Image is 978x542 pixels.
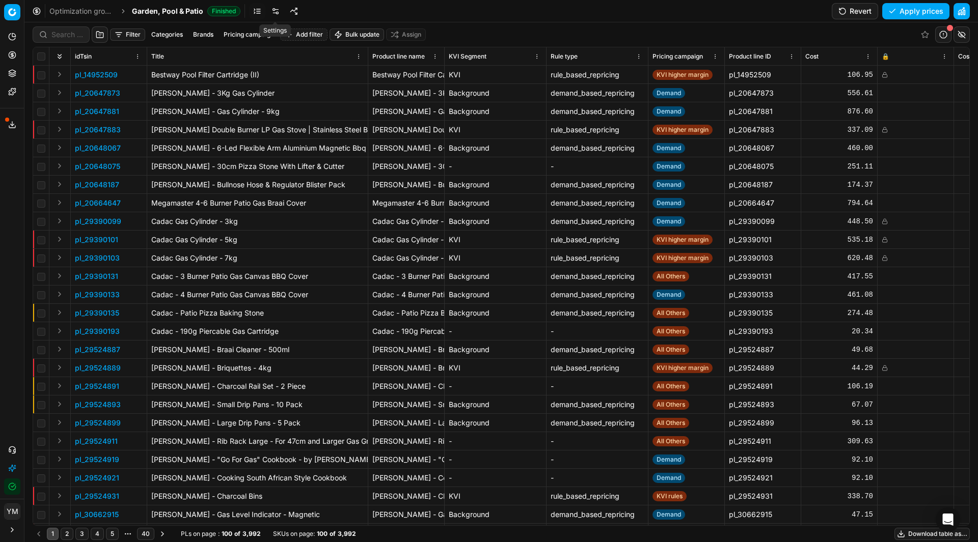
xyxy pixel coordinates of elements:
div: demand_based_repricing [551,198,644,208]
p: pl_29524931 [75,491,119,501]
div: 448.50 [805,216,873,226]
div: - [449,381,542,391]
div: 49.68 [805,345,873,355]
div: 337.09 [805,125,873,135]
button: Go to previous page [33,528,45,540]
p: pl_29390133 [75,290,120,300]
div: [PERSON_NAME] - Large Drip Pans - 5 Pack [372,418,440,428]
div: [PERSON_NAME] - Charcoal Bins [372,491,440,501]
button: Assign [386,28,426,41]
div: Cadac Gas Cylinder - 3kg [372,216,440,226]
p: pl_29390135 [75,308,119,318]
div: [PERSON_NAME] - 3Kg Gas Cylinder [372,88,440,98]
p: pl_20648067 [75,143,121,153]
span: Finished [207,6,240,16]
button: Expand [53,215,66,227]
div: Background [449,106,542,117]
button: 3 [75,528,89,540]
div: Background [449,198,542,208]
div: 876.60 [805,106,873,117]
div: Background [449,400,542,410]
div: pl_29524899 [729,418,797,428]
p: [PERSON_NAME] - Gas Cylinder - 9kg [151,106,364,117]
div: pl_29390131 [729,271,797,281]
div: Background [449,345,542,355]
div: 794.64 [805,198,873,208]
div: pl_20647881 [729,106,797,117]
div: pl_14952509 [729,70,797,80]
button: 5 [106,528,119,540]
p: Cadac - Patio Pizza Baking Stone [151,308,364,318]
button: pl_20647883 [75,125,121,135]
div: pl_29390101 [729,235,797,245]
p: pl_29390101 [75,235,118,245]
div: rule_based_repricing [551,363,644,373]
div: pl_20647873 [729,88,797,98]
p: Cadac - 3 Burner Patio Gas Canvas BBQ Cover [151,271,364,281]
div: [PERSON_NAME] - 6-Led Flexible Arm Aluminium Magnetic Bbq Grill Light [372,143,440,153]
p: Cadac Gas Cylinder - 5kg [151,235,364,245]
button: Expand [53,288,66,300]
button: Bulk update [330,28,384,41]
p: pl_29524887 [75,345,120,355]
div: - [551,161,644,172]
p: pl_20647873 [75,88,120,98]
div: Background [449,88,542,98]
div: 92.10 [805,454,873,465]
div: demand_based_repricing [551,400,644,410]
p: pl_29524911 [75,436,118,446]
strong: 3,992 [338,530,356,538]
div: pl_29524931 [729,491,797,501]
button: Expand [53,471,66,483]
div: pl_29390133 [729,290,797,300]
strong: 100 [222,530,232,538]
span: Product line ID [729,52,771,61]
div: Background [449,418,542,428]
div: [PERSON_NAME] - Cooking South African Style Cookbook [372,473,440,483]
div: pl_29524893 [729,400,797,410]
span: KVI higher margin [653,363,713,373]
span: All Others [653,436,689,446]
div: rule_based_repricing [551,235,644,245]
div: Background [449,143,542,153]
button: pl_29390193 [75,326,120,336]
span: Rule type [551,52,578,61]
button: pl_29524893 [75,400,121,410]
button: Expand [53,361,66,374]
div: KVI [449,125,542,135]
div: demand_based_repricing [551,509,644,520]
span: Demand [653,143,685,153]
div: - [449,326,542,336]
div: 47.15 [805,509,873,520]
button: Pricing campaign [220,28,278,41]
div: Background [449,509,542,520]
div: demand_based_repricing [551,106,644,117]
nav: pagination [33,527,169,541]
div: 274.48 [805,308,873,318]
button: pl_29524899 [75,418,121,428]
button: Expand [53,490,66,502]
div: [PERSON_NAME] Double Burner LP Gas Stove | Stainless Steel Body | 2 Plate [372,125,440,135]
div: Background [449,308,542,318]
button: pl_20648075 [75,161,120,172]
div: [PERSON_NAME] - Charcoal Rail Set - 2 Piece [372,381,440,391]
div: 67.07 [805,400,873,410]
button: pl_30662915 [75,509,119,520]
button: Expand [53,380,66,392]
div: - [551,454,644,465]
input: Search by SKU or title [51,30,83,40]
div: demand_based_repricing [551,88,644,98]
div: 309.63 [805,436,873,446]
span: 🔒 [882,52,889,61]
div: [PERSON_NAME] - Briquettes - 4kg [372,363,440,373]
button: Expand [53,251,66,264]
div: 92.10 [805,473,873,483]
button: Expand [53,105,66,117]
div: pl_29390099 [729,216,797,226]
div: [PERSON_NAME] - Gas Cylinder - 9kg [372,106,440,117]
div: Open Intercom Messenger [936,507,960,532]
div: 96.13 [805,418,873,428]
button: Expand [53,87,66,99]
button: Expand [53,416,66,429]
span: Demand [653,473,685,483]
